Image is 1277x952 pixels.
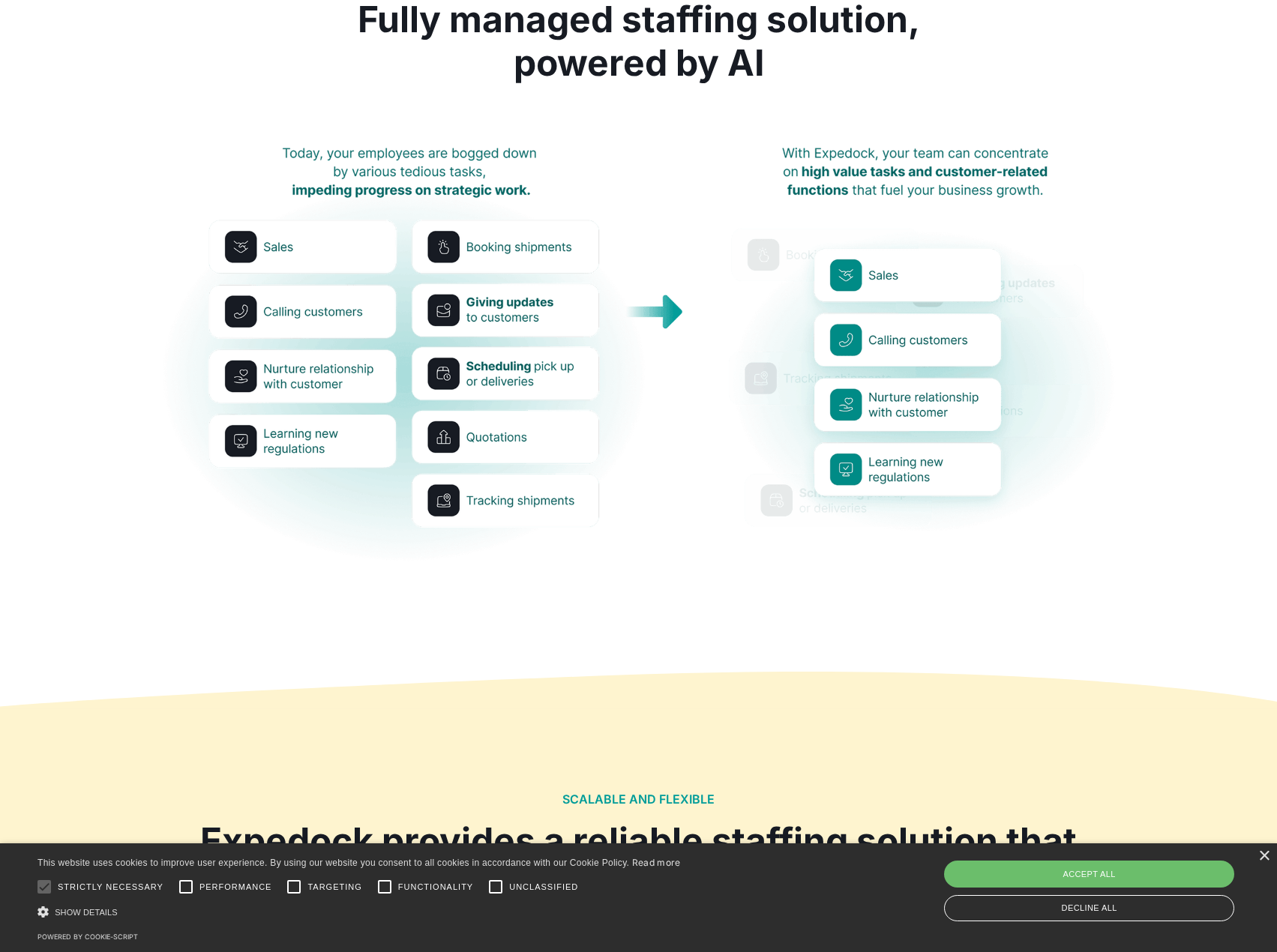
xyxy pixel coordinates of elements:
div: Accept all [944,861,1234,888]
h2: SCALABLE AND FLEXIBLE [562,792,715,807]
span: Strictly necessary [58,881,163,894]
span: Performance [199,881,272,894]
span: Show details [55,908,118,917]
div: Expedock provides a reliable staffing solution that keeps up with your business' needs [159,819,1119,906]
div: Decline all [944,895,1234,921]
a: Powered by cookie-script [37,933,138,941]
a: Read more [632,857,681,868]
img: text on boxes i.e.; sales, calling customers, quotation, etc.. [159,84,1119,624]
iframe: Chat Widget [1027,790,1277,952]
span: Functionality [398,881,473,894]
span: Unclassified [509,881,578,894]
div: Show details [37,904,681,920]
span: Targeting [307,881,361,894]
span: This website uses cookies to improve user experience. By using our website you consent to all coo... [37,858,629,868]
